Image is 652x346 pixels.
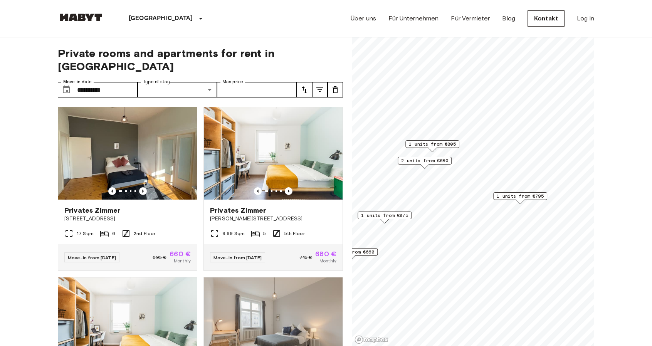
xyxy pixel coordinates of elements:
span: 1 units from €875 [361,212,408,219]
span: 1 units from €660 [327,249,374,255]
span: [STREET_ADDRESS] [64,215,191,223]
button: Previous image [139,187,147,195]
p: [GEOGRAPHIC_DATA] [129,14,193,23]
a: Für Unternehmen [388,14,439,23]
span: 5 [263,230,266,237]
button: Previous image [254,187,262,195]
a: Mapbox logo [355,335,388,344]
a: Kontakt [528,10,565,27]
span: Move-in from [DATE] [68,255,116,260]
a: Marketing picture of unit DE-01-08-020-03QPrevious imagePrevious imagePrivates Zimmer[PERSON_NAME... [203,107,343,271]
span: [PERSON_NAME][STREET_ADDRESS] [210,215,336,223]
span: 695 € [153,254,166,261]
span: 2 units from €680 [401,157,448,164]
div: Map marker [398,157,452,169]
div: Map marker [358,212,412,223]
a: Blog [502,14,515,23]
span: 680 € [315,250,336,257]
span: Privates Zimmer [64,206,120,215]
span: 6 [112,230,115,237]
span: Move-in from [DATE] [213,255,262,260]
a: Marketing picture of unit DE-01-030-05HPrevious imagePrevious imagePrivates Zimmer[STREET_ADDRESS... [58,107,197,271]
div: Map marker [405,140,459,152]
button: tune [312,82,328,97]
button: Previous image [285,187,292,195]
span: 715 € [299,254,312,261]
a: Für Vermieter [451,14,490,23]
span: Privates Zimmer [210,206,266,215]
button: Choose date, selected date is 30 Sep 2025 [59,82,74,97]
label: Move-in date [63,79,92,85]
div: Map marker [493,192,547,204]
span: 9.99 Sqm [222,230,245,237]
span: Monthly [319,257,336,264]
span: 5th Floor [284,230,304,237]
img: Habyt [58,13,104,21]
button: Previous image [108,187,116,195]
span: Private rooms and apartments for rent in [GEOGRAPHIC_DATA] [58,47,343,73]
img: Marketing picture of unit DE-01-030-05H [58,107,197,200]
img: Marketing picture of unit DE-01-08-020-03Q [204,107,343,200]
label: Max price [222,79,243,85]
span: 1 units from €795 [497,193,544,200]
span: Monthly [174,257,191,264]
a: Log in [577,14,594,23]
span: 17 Sqm [77,230,94,237]
button: tune [328,82,343,97]
button: tune [297,82,312,97]
a: Über uns [351,14,376,23]
span: 2nd Floor [134,230,155,237]
span: 1 units from €805 [409,141,456,148]
label: Type of stay [143,79,170,85]
span: 660 € [170,250,191,257]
